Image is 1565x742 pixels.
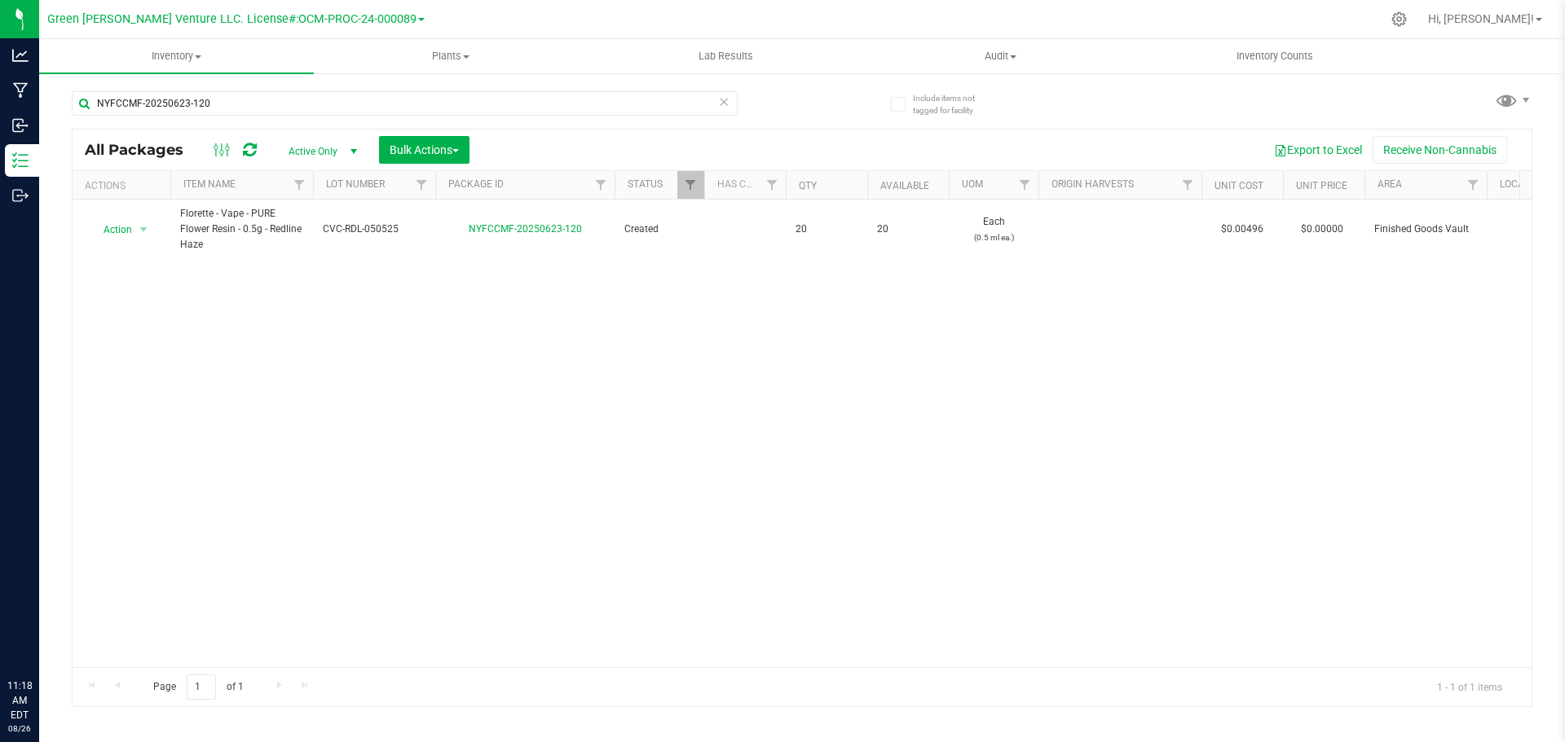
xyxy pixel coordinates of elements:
[1201,200,1283,260] td: $0.00496
[1012,171,1038,199] a: Filter
[624,222,694,237] span: Created
[314,39,589,73] a: Plants
[12,47,29,64] inline-svg: Analytics
[315,49,588,64] span: Plants
[1138,39,1413,73] a: Inventory Counts
[1428,12,1534,25] span: Hi, [PERSON_NAME]!
[39,39,314,73] a: Inventory
[864,49,1137,64] span: Audit
[1263,136,1373,164] button: Export to Excel
[39,49,314,64] span: Inventory
[704,171,786,200] th: Has COA
[718,91,730,112] span: Clear
[1215,180,1263,191] a: Unit Cost
[12,152,29,169] inline-svg: Inventory
[799,180,817,191] a: Qty
[1389,11,1409,27] div: Manage settings
[12,117,29,134] inline-svg: Inbound
[7,722,32,735] p: 08/26
[677,171,704,199] a: Filter
[7,678,32,722] p: 11:18 AM EDT
[448,178,504,190] a: Package ID
[1378,178,1402,190] a: Area
[589,39,863,73] a: Lab Results
[628,178,663,190] a: Status
[89,218,133,241] span: Action
[286,171,313,199] a: Filter
[47,12,417,26] span: Green [PERSON_NAME] Venture LLC. License#:OCM-PROC-24-000089
[408,171,435,199] a: Filter
[863,39,1138,73] a: Audit
[1175,171,1201,199] a: Filter
[962,178,983,190] a: UOM
[880,180,929,191] a: Available
[326,178,385,190] a: Lot Number
[72,91,738,116] input: Search Package ID, Item Name, SKU, Lot or Part Number...
[1373,136,1507,164] button: Receive Non-Cannabis
[1424,674,1515,699] span: 1 - 1 of 1 items
[959,230,1029,245] p: (0.5 ml ea.)
[1215,49,1335,64] span: Inventory Counts
[187,674,216,700] input: 1
[85,141,200,159] span: All Packages
[1500,178,1545,190] a: Location
[12,82,29,99] inline-svg: Manufacturing
[1374,222,1477,237] span: Finished Goods Vault
[1296,180,1347,191] a: Unit Price
[1293,217,1351,241] span: $0.00000
[379,136,469,164] button: Bulk Actions
[180,206,303,253] span: Florette - Vape - PURE Flower Resin - 0.5g - Redline Haze
[183,178,236,190] a: Item Name
[469,223,582,235] a: NYFCCMF-20250623-120
[323,222,425,237] span: CVC-RDL-050525
[796,222,857,237] span: 20
[588,171,615,199] a: Filter
[85,180,164,191] div: Actions
[959,214,1029,245] span: Each
[1051,178,1134,190] a: Origin Harvests
[1460,171,1487,199] a: Filter
[12,187,29,204] inline-svg: Outbound
[390,143,459,156] span: Bulk Actions
[677,49,775,64] span: Lab Results
[139,674,257,700] span: Page of 1
[759,171,786,199] a: Filter
[913,92,994,116] span: Include items not tagged for facility
[16,612,65,661] iframe: Resource center
[877,222,939,237] span: 20
[134,218,154,241] span: select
